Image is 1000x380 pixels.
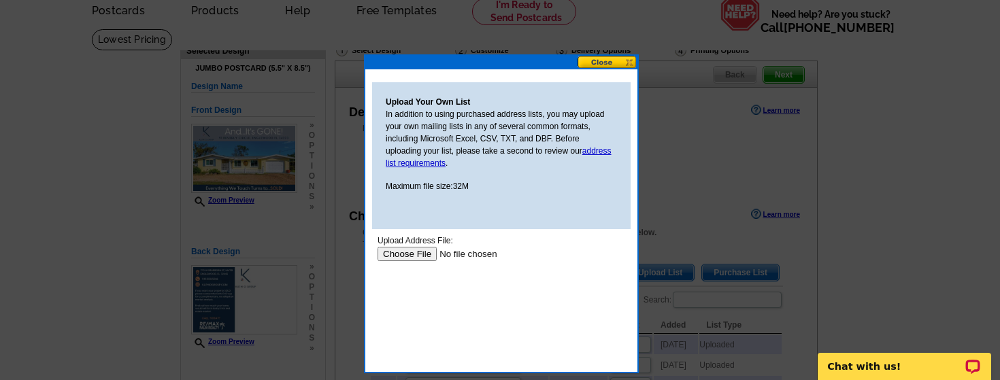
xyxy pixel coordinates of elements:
[809,337,1000,380] iframe: LiveChat chat widget
[386,180,617,192] p: Maximum file size:
[386,108,617,169] p: In addition to using purchased address lists, you may upload your own mailing lists in any of sev...
[5,5,253,18] div: Upload Address File:
[453,182,469,191] span: 32M
[386,97,470,107] strong: Upload Your Own List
